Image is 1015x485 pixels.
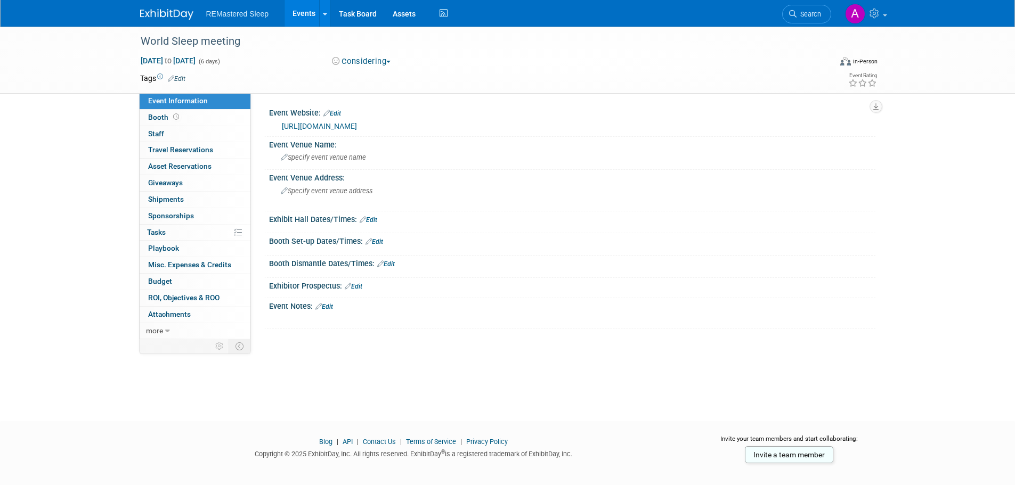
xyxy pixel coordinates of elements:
[210,339,229,353] td: Personalize Event Tab Strip
[140,93,250,109] a: Event Information
[140,274,250,290] a: Budget
[703,434,875,450] div: Invite your team members and start collaborating:
[269,278,875,292] div: Exhibitor Prospectus:
[345,283,362,290] a: Edit
[148,145,213,154] span: Travel Reservations
[768,55,878,71] div: Event Format
[397,438,404,446] span: |
[797,10,821,18] span: Search
[140,447,688,459] div: Copyright © 2025 ExhibitDay, Inc. All rights reserved. ExhibitDay is a registered trademark of Ex...
[140,208,250,224] a: Sponsorships
[360,216,377,224] a: Edit
[171,113,181,121] span: Booth not reserved yet
[745,446,833,463] a: Invite a team member
[147,228,166,236] span: Tasks
[140,323,250,339] a: more
[148,310,191,318] span: Attachments
[269,105,875,119] div: Event Website:
[363,438,396,446] a: Contact Us
[137,32,815,51] div: World Sleep meeting
[840,57,851,65] img: Format-Inperson.png
[140,241,250,257] a: Playbook
[148,293,220,302] span: ROI, Objectives & ROO
[140,192,250,208] a: Shipments
[269,256,875,269] div: Booth Dismantle Dates/Times:
[406,438,456,446] a: Terms of Service
[782,5,831,23] a: Search
[148,178,183,187] span: Giveaways
[148,96,208,105] span: Event Information
[229,339,250,353] td: Toggle Event Tabs
[140,175,250,191] a: Giveaways
[148,260,231,269] span: Misc. Expenses & Credits
[163,56,173,65] span: to
[269,211,875,225] div: Exhibit Hall Dates/Times:
[140,142,250,158] a: Travel Reservations
[366,238,383,245] a: Edit
[148,129,164,138] span: Staff
[148,195,184,203] span: Shipments
[140,225,250,241] a: Tasks
[458,438,465,446] span: |
[140,257,250,273] a: Misc. Expenses & Credits
[148,162,212,170] span: Asset Reservations
[140,307,250,323] a: Attachments
[328,56,395,67] button: Considering
[140,56,196,65] span: [DATE] [DATE]
[269,233,875,247] div: Booth Set-up Dates/Times:
[148,277,172,285] span: Budget
[281,153,366,161] span: Specify event venue name
[140,290,250,306] a: ROI, Objectives & ROO
[269,137,875,150] div: Event Venue Name:
[281,187,372,195] span: Specify event venue address
[140,110,250,126] a: Booth
[198,58,220,65] span: (6 days)
[354,438,361,446] span: |
[206,10,269,18] span: REMastered Sleep
[852,57,878,65] div: In-Person
[441,449,445,455] sup: ®
[146,326,163,335] span: more
[315,303,333,310] a: Edit
[140,9,193,20] img: ExhibitDay
[140,126,250,142] a: Staff
[140,73,185,84] td: Tags
[377,260,395,268] a: Edit
[466,438,508,446] a: Privacy Policy
[334,438,341,446] span: |
[845,4,865,24] img: Amber Nelson
[343,438,353,446] a: API
[148,113,181,121] span: Booth
[269,298,875,312] div: Event Notes:
[848,73,877,78] div: Event Rating
[319,438,332,446] a: Blog
[148,244,179,252] span: Playbook
[140,159,250,175] a: Asset Reservations
[168,75,185,83] a: Edit
[323,110,341,117] a: Edit
[269,170,875,183] div: Event Venue Address:
[148,211,194,220] span: Sponsorships
[282,122,357,130] a: [URL][DOMAIN_NAME]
